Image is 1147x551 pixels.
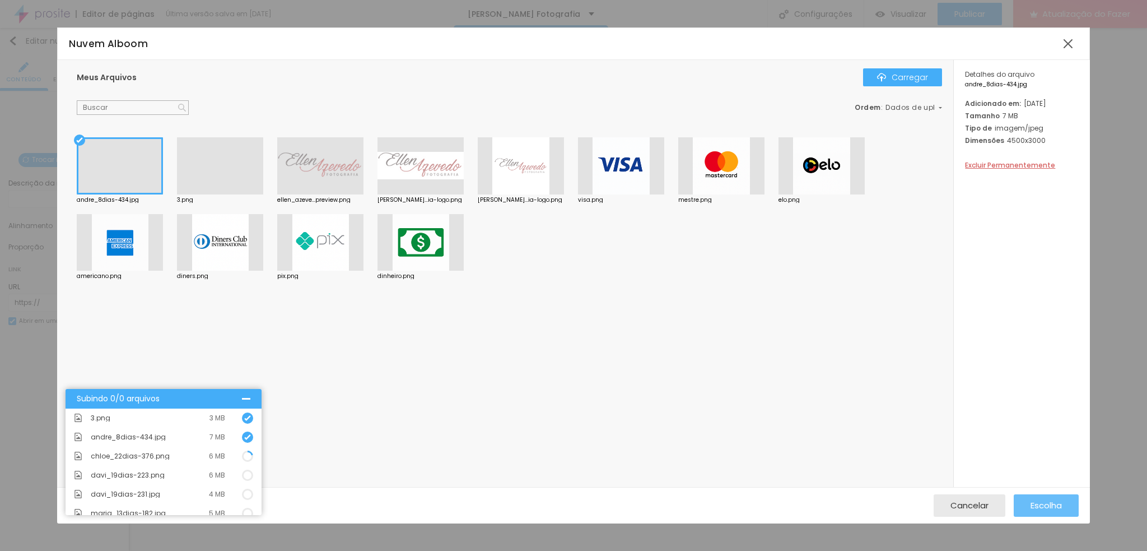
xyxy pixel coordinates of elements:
font: Detalhes do arquivo [965,70,1034,79]
font: 7 MB [1003,111,1018,121]
button: Cancelar [934,494,1005,517]
font: diners.png [177,272,208,280]
font: Cancelar [950,499,989,511]
font: pix.png [277,272,299,280]
font: Escolha [1031,499,1062,511]
font: Nuvem Alboom [69,37,148,50]
font: ellen_azeve...preview.png [277,196,351,204]
img: Ícone [74,452,82,460]
font: visa.png [578,196,603,204]
font: Excluir Permanentemente [965,160,1055,170]
font: elo.png [778,196,800,204]
img: Ícone [877,73,886,82]
font: Tamanho [965,111,1000,121]
font: : [881,103,883,112]
font: 6 MB [209,470,225,480]
font: [PERSON_NAME]...ia-logo.png [377,196,462,204]
font: 4500x3000 [1007,136,1046,145]
font: Tipo de [965,123,992,133]
font: 3.png [177,196,193,204]
button: ÍconeCarregar [863,68,942,86]
font: Meus Arquivos [77,72,137,83]
input: Buscar [77,100,189,115]
img: Ícone [74,509,82,517]
font: andre_8dias-434.jpg [91,432,166,442]
img: Ícone [74,490,82,498]
font: dinheiro.png [377,272,414,280]
font: 3.png [91,413,110,423]
font: mestre.png [678,196,712,204]
font: Carregar [892,72,928,83]
font: [DATE] [1024,99,1046,108]
font: maria_13dias-182.jpg [91,508,166,518]
font: 6 MB [209,451,225,461]
font: davi_19dias-231.jpg [91,489,160,499]
font: andre_8dias-434.jpg [77,196,139,204]
font: 5 MB [209,508,225,518]
font: americano.png [77,272,122,280]
font: 4 MB [209,489,225,499]
img: Ícone [178,104,186,112]
font: Adicionado em: [965,99,1021,108]
img: Ícone [244,415,251,422]
font: Dados de upload [885,103,950,112]
button: Escolha [1014,494,1079,517]
font: Ordem [855,103,881,112]
img: Ícone [244,434,251,441]
font: Dimensões [965,136,1004,145]
font: davi_19dias-223.png [91,470,165,480]
font: Subindo 0/0 arquivos [77,393,160,404]
font: imagem/jpeg [995,123,1043,133]
img: Ícone [74,433,82,441]
font: [PERSON_NAME]...ia-logo.png [478,196,562,204]
font: andre_8dias-434.jpg [965,80,1027,89]
font: 7 MB [209,432,225,442]
img: Ícone [74,471,82,479]
img: Ícone [74,414,82,422]
font: 3 MB [209,413,225,423]
font: chloe_22dias-376.png [91,451,170,461]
